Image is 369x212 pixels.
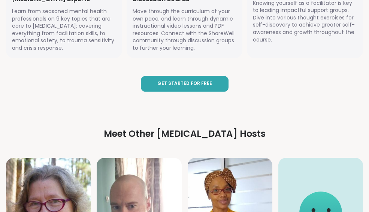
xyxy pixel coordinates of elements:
[157,80,212,87] span: Get Started for Free
[133,8,237,52] p: Move through the curriculum at your own pace, and learn through dynamic instructional video lesso...
[12,8,116,52] p: Learn from seasoned mental health professionals on 9 key topics that are core to [MEDICAL_DATA]; ...
[141,76,229,92] button: Get Started for Free
[6,127,363,140] h2: Meet Other [MEDICAL_DATA] Hosts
